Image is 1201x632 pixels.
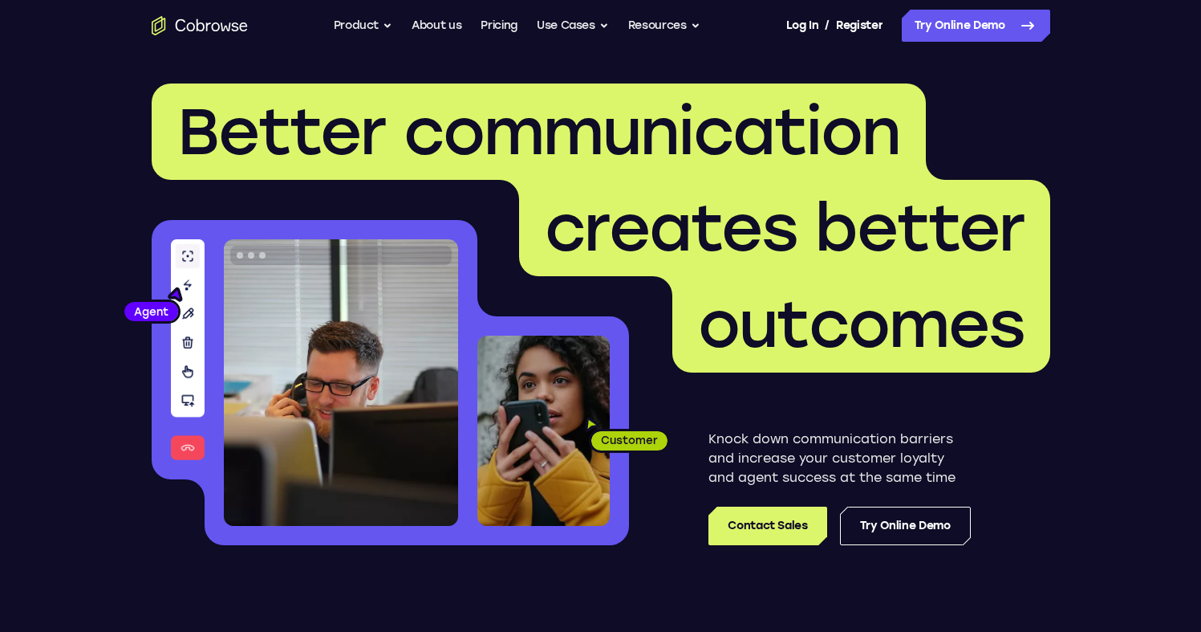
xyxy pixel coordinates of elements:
span: Better communication [177,93,900,170]
a: Register [836,10,882,42]
span: outcomes [698,286,1025,363]
a: Go to the home page [152,16,248,35]
a: About us [412,10,461,42]
p: Knock down communication barriers and increase your customer loyalty and agent success at the sam... [708,430,971,487]
a: Pricing [481,10,517,42]
a: Log In [786,10,818,42]
button: Resources [628,10,700,42]
img: A customer holding their phone [477,336,610,526]
span: creates better [545,190,1025,267]
a: Contact Sales [708,507,826,545]
span: / [825,16,830,35]
button: Product [334,10,393,42]
button: Use Cases [537,10,609,42]
a: Try Online Demo [840,507,971,545]
a: Try Online Demo [902,10,1050,42]
img: A customer support agent talking on the phone [224,239,458,526]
